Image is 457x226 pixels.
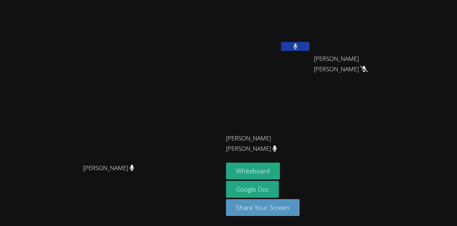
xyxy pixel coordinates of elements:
[314,54,393,74] span: [PERSON_NAME] [PERSON_NAME]
[83,163,134,173] span: [PERSON_NAME]
[226,163,280,179] button: Whiteboard
[226,181,279,198] a: Google Doc
[226,199,300,216] button: Share Your Screen
[226,133,305,154] span: [PERSON_NAME] [PERSON_NAME]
